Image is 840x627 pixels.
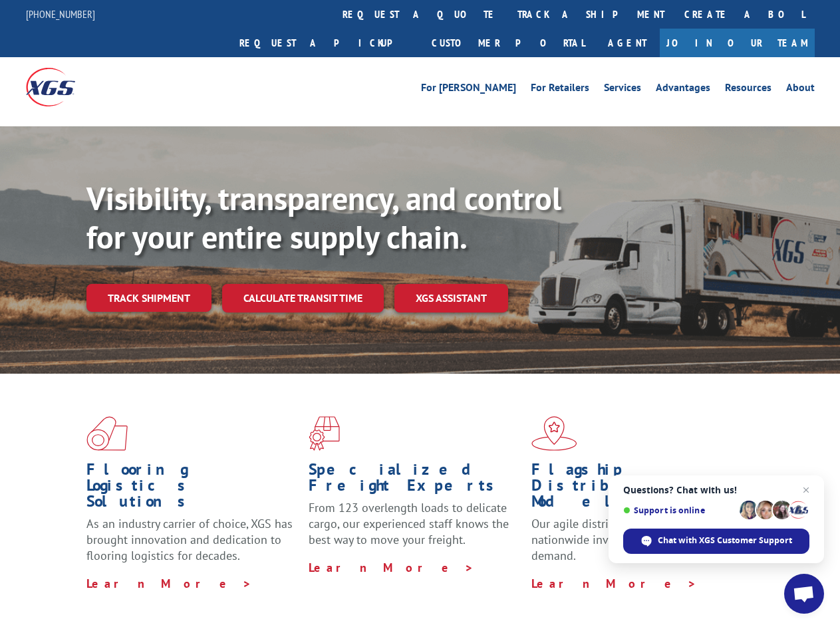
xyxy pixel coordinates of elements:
span: Chat with XGS Customer Support [658,535,792,547]
a: Agent [595,29,660,57]
a: Customer Portal [422,29,595,57]
a: Resources [725,82,771,97]
a: Open chat [784,574,824,614]
span: Support is online [623,505,735,515]
p: From 123 overlength loads to delicate cargo, our experienced staff knows the best way to move you... [309,500,521,559]
a: For Retailers [531,82,589,97]
a: Advantages [656,82,710,97]
a: XGS ASSISTANT [394,284,508,313]
a: Learn More > [86,576,252,591]
span: As an industry carrier of choice, XGS has brought innovation and dedication to flooring logistics... [86,516,293,563]
span: Questions? Chat with us! [623,485,809,495]
a: Request a pickup [229,29,422,57]
a: Calculate transit time [222,284,384,313]
a: Learn More > [309,560,474,575]
b: Visibility, transparency, and control for your entire supply chain. [86,178,561,257]
a: Services [604,82,641,97]
a: For [PERSON_NAME] [421,82,516,97]
span: Chat with XGS Customer Support [623,529,809,554]
h1: Specialized Freight Experts [309,461,521,500]
img: xgs-icon-total-supply-chain-intelligence-red [86,416,128,451]
img: xgs-icon-focused-on-flooring-red [309,416,340,451]
h1: Flagship Distribution Model [531,461,744,516]
a: Learn More > [531,576,697,591]
img: xgs-icon-flagship-distribution-model-red [531,416,577,451]
h1: Flooring Logistics Solutions [86,461,299,516]
a: Join Our Team [660,29,815,57]
a: [PHONE_NUMBER] [26,7,95,21]
a: Track shipment [86,284,211,312]
span: Our agile distribution network gives you nationwide inventory management on demand. [531,516,740,563]
a: About [786,82,815,97]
